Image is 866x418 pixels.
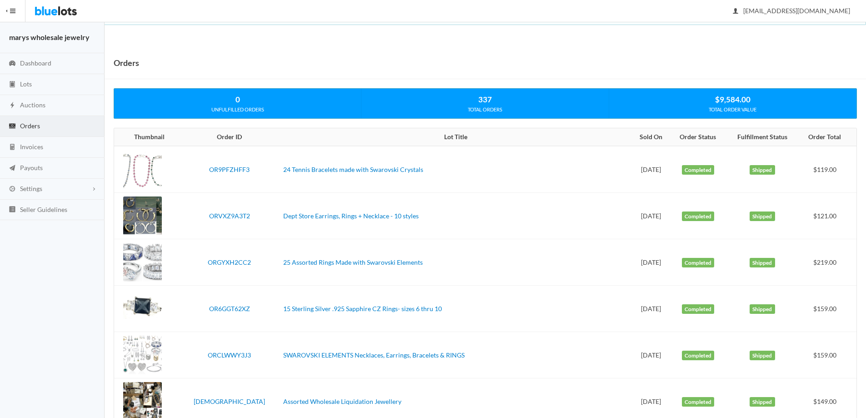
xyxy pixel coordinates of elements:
[283,398,401,405] a: Assorted Wholesale Liquidation Jewellery
[609,106,856,114] div: TOTAL ORDER VALUE
[799,332,856,378] td: $159.00
[361,106,608,114] div: TOTAL ORDERS
[682,304,715,314] label: Completed
[682,212,715,222] label: Completed
[750,304,775,314] label: Shipped
[632,128,671,146] th: Sold On
[799,193,856,239] td: $121.00
[283,166,423,173] a: 24 Tennis Bracelets made with Swarovski Crystals
[20,59,51,67] span: Dashboard
[283,212,419,220] a: Dept Store Earrings, Rings + Necklace - 10 styles
[180,128,280,146] th: Order ID
[8,164,17,173] ion-icon: paper plane
[283,305,442,312] a: 15 Sterling Silver .925 Sapphire CZ Rings- sizes 6 thru 10
[114,106,361,114] div: UNFULFILLED ORDERS
[20,122,40,130] span: Orders
[632,239,671,286] td: [DATE]
[8,185,17,194] ion-icon: cog
[8,60,17,68] ion-icon: speedometer
[20,164,43,171] span: Payouts
[682,351,715,361] label: Completed
[632,286,671,332] td: [DATE]
[750,212,775,222] label: Shipped
[208,258,251,266] a: ORGYXH2CC2
[208,351,251,359] a: ORCLWWY3J3
[715,95,751,104] strong: $9,584.00
[8,143,17,152] ion-icon: calculator
[799,146,856,193] td: $119.00
[194,398,265,405] a: [DEMOGRAPHIC_DATA]
[8,101,17,110] ion-icon: flash
[750,258,775,268] label: Shipped
[726,128,799,146] th: Fulfillment Status
[632,146,671,193] td: [DATE]
[670,128,726,146] th: Order Status
[750,351,775,361] label: Shipped
[20,206,67,213] span: Seller Guidelines
[682,258,715,268] label: Completed
[8,122,17,131] ion-icon: cash
[114,56,139,70] h1: Orders
[799,239,856,286] td: $219.00
[682,165,715,175] label: Completed
[733,7,850,15] span: [EMAIL_ADDRESS][DOMAIN_NAME]
[280,128,632,146] th: Lot Title
[8,206,17,214] ion-icon: list box
[632,332,671,378] td: [DATE]
[478,95,492,104] strong: 337
[20,185,42,192] span: Settings
[283,258,423,266] a: 25 Assorted Rings Made with Swarovski Elements
[731,7,740,16] ion-icon: person
[9,33,90,41] strong: marys wholesale jewelry
[799,128,856,146] th: Order Total
[20,143,43,151] span: Invoices
[20,101,45,109] span: Auctions
[750,165,775,175] label: Shipped
[20,80,32,88] span: Lots
[8,81,17,89] ion-icon: clipboard
[235,95,240,104] strong: 0
[750,397,775,407] label: Shipped
[632,193,671,239] td: [DATE]
[682,397,715,407] label: Completed
[209,305,250,312] a: OR6GGT62XZ
[283,351,465,359] a: SWAROVSKI ELEMENTS Necklaces, Earrings, Bracelets & RINGS
[209,212,250,220] a: ORVXZ9A3T2
[209,166,250,173] a: OR9PFZHFF3
[114,128,180,146] th: Thumbnail
[799,286,856,332] td: $159.00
